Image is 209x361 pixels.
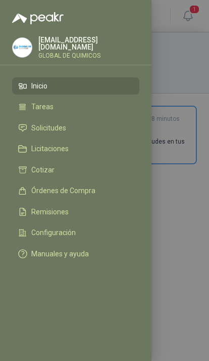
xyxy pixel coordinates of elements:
[12,12,64,24] img: Logo peakr
[31,82,47,90] span: Inicio
[38,53,139,59] p: GLOBAL DE QUIMICOS
[12,99,139,116] a: Tareas
[31,229,76,237] span: Configuración
[13,38,32,57] img: Company Logo
[31,208,69,216] span: Remisiones
[12,245,139,262] a: Manuales y ayuda
[31,166,55,174] span: Cotizar
[12,183,139,200] a: Órdenes de Compra
[12,161,139,178] a: Cotizar
[31,187,95,195] span: Órdenes de Compra
[31,145,69,153] span: Licitaciones
[12,119,139,137] a: Solicitudes
[12,77,139,95] a: Inicio
[31,103,54,111] span: Tareas
[12,224,139,242] a: Configuración
[12,203,139,220] a: Remisiones
[31,250,89,258] span: Manuales y ayuda
[31,124,66,132] span: Solicitudes
[38,36,139,51] p: [EMAIL_ADDRESS][DOMAIN_NAME]
[12,141,139,158] a: Licitaciones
